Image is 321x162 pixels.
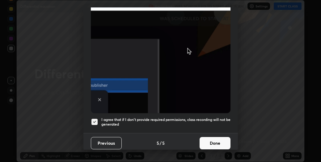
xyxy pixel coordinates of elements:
button: Previous [91,137,122,149]
h4: 5 [162,140,165,146]
h5: I agree that if I don't provide required permissions, class recording will not be generated [101,117,230,127]
button: Done [200,137,230,149]
h4: 5 [157,140,159,146]
h4: / [160,140,162,146]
